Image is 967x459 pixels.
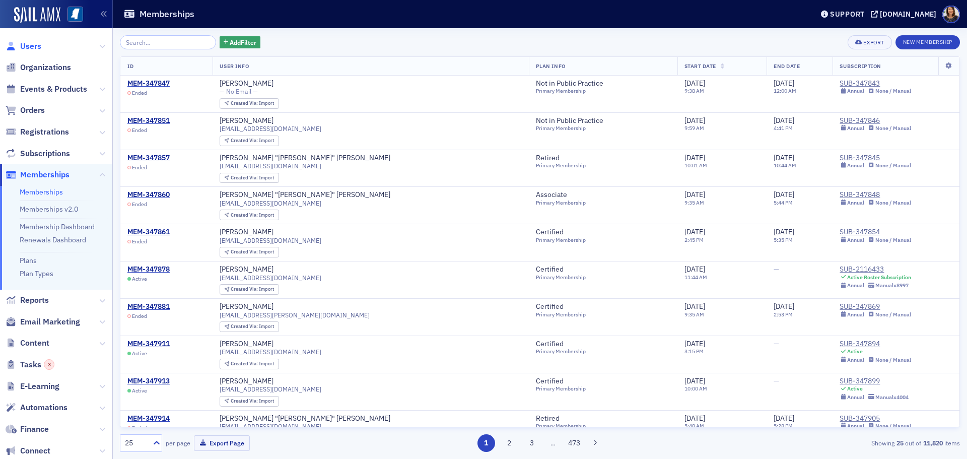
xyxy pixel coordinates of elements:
a: MEM-347914 [127,414,170,423]
span: [DATE] [684,153,705,162]
div: Created Via: Import [220,98,279,109]
a: Certified [536,377,573,386]
button: 473 [566,434,583,452]
a: SUB-347869 [840,302,911,311]
div: Created Via: Import [220,284,279,295]
time: 10:01 AM [684,162,707,169]
time: 5:35 PM [774,236,793,243]
div: Import [231,324,274,330]
div: Primary Membership [536,348,586,355]
div: Import [231,138,274,144]
div: Annual [847,282,864,289]
div: 25 [125,438,147,448]
span: Ended [132,164,147,171]
time: 10:44 AM [774,162,796,169]
div: Created Via: Import [220,359,279,369]
a: E-Learning [6,381,59,392]
a: MEM-347847 [127,79,170,88]
span: Content [20,338,49,349]
span: [DATE] [774,227,794,236]
span: Ended [132,127,147,134]
a: SUB-347845 [840,154,911,163]
div: MEM-347857 [127,154,170,163]
a: Plans [20,256,37,265]
div: [PERSON_NAME] "[PERSON_NAME]" [PERSON_NAME] [220,154,390,163]
time: 5:44 PM [774,199,793,206]
a: Plan Types [20,269,53,278]
a: SUB-347854 [840,228,911,237]
span: — [774,265,779,274]
div: Import [231,361,274,367]
div: Manual x4004 [875,394,909,401]
a: Not in Public Practice [536,116,612,125]
div: Primary Membership [536,237,586,243]
div: Primary Membership [536,385,586,392]
a: MEM-347913 [127,377,170,386]
a: Certified [536,302,573,311]
span: [EMAIL_ADDRESS][DOMAIN_NAME] [220,125,321,133]
span: [DATE] [774,302,794,311]
span: — No Email — [220,88,258,95]
div: Import [231,101,274,106]
div: Created Via: Import [220,210,279,220]
div: MEM-347878 [127,265,170,274]
a: Associate [536,190,576,200]
a: Finance [6,424,49,435]
span: [DATE] [684,79,705,88]
span: Ended [132,90,147,96]
a: SUB-347848 [840,190,911,200]
span: — [774,339,779,348]
a: Not in Public Practice [536,79,612,88]
time: 12:00 AM [774,87,796,94]
div: [PERSON_NAME] "[PERSON_NAME]" [PERSON_NAME] [220,414,390,423]
span: Users [20,41,41,52]
time: 3:15 PM [684,348,704,355]
span: Ended [132,201,147,208]
span: Created Via : [231,323,259,330]
span: [DATE] [684,302,705,311]
div: Active Roster Subscription [847,274,911,281]
span: [DATE] [684,414,705,423]
div: SUB-347905 [840,414,911,423]
div: Created Via: Import [220,136,279,146]
div: None / Manual [875,162,911,169]
span: [EMAIL_ADDRESS][PERSON_NAME][DOMAIN_NAME] [220,311,370,319]
span: Start Date [684,62,716,70]
div: Primary Membership [536,88,612,94]
span: Plan Info [536,62,566,70]
a: [PERSON_NAME] [220,228,273,237]
button: AddFilter [220,36,261,49]
span: Ended [132,425,147,431]
a: Content [6,338,49,349]
a: [PERSON_NAME] [220,340,273,349]
strong: 25 [894,438,905,447]
div: SUB-347894 [840,340,911,349]
time: 9:35 AM [684,311,704,318]
time: 10:00 AM [684,385,707,392]
div: None / Manual [875,200,911,206]
span: Automations [20,402,67,413]
div: Annual [847,200,864,206]
div: MEM-347851 [127,116,170,125]
div: [PERSON_NAME] [220,302,273,311]
span: Created Via : [231,286,259,292]
span: Subscriptions [20,148,70,159]
time: 4:41 PM [774,124,793,132]
div: SUB-2116433 [840,265,911,274]
div: [PERSON_NAME] [220,79,273,88]
a: MEM-347860 [127,190,170,200]
a: Users [6,41,41,52]
a: [PERSON_NAME] [220,377,273,386]
div: [PERSON_NAME] [220,116,273,125]
span: … [546,438,560,447]
button: 2 [500,434,518,452]
div: Manual x8997 [875,282,909,289]
span: ID [127,62,133,70]
span: Registrations [20,126,69,138]
span: User Info [220,62,249,70]
div: Created Via: Import [220,321,279,332]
